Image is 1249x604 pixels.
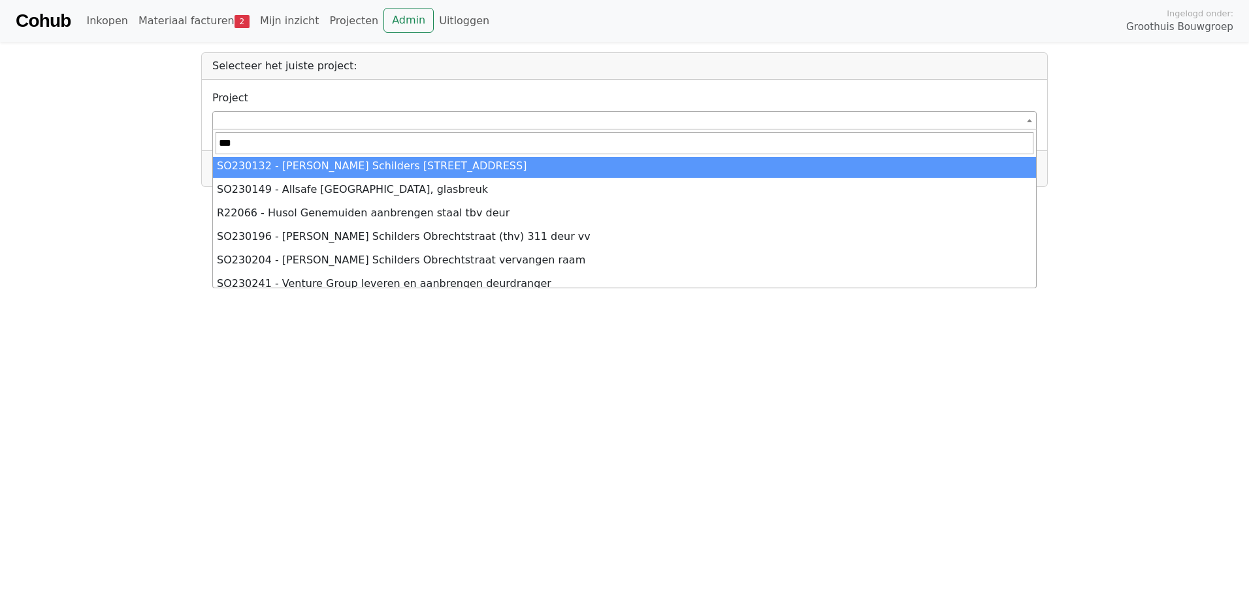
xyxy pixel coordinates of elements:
a: Materiaal facturen2 [133,8,255,34]
a: Cohub [16,5,71,37]
span: 2 [235,15,250,28]
li: R22066 - Husol Genemuiden aanbrengen staal tbv deur [213,201,1036,225]
span: Ingelogd onder: [1167,7,1233,20]
li: SO230204 - [PERSON_NAME] Schilders Obrechtstraat vervangen raam [213,248,1036,272]
li: SO230149 - Allsafe [GEOGRAPHIC_DATA], glasbreuk [213,178,1036,201]
a: Projecten [324,8,383,34]
span: Groothuis Bouwgroep [1126,20,1233,35]
li: SO230196 - [PERSON_NAME] Schilders Obrechtstraat (thv) 311 deur vv [213,225,1036,248]
label: Project [212,90,248,106]
li: SO230132 - [PERSON_NAME] Schilders [STREET_ADDRESS] [213,154,1036,178]
div: Selecteer het juiste project: [202,53,1047,80]
a: Inkopen [81,8,133,34]
a: Uitloggen [434,8,495,34]
a: Admin [383,8,434,33]
a: Mijn inzicht [255,8,325,34]
li: SO230241 - Venture Group leveren en aanbrengen deurdranger [213,272,1036,295]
